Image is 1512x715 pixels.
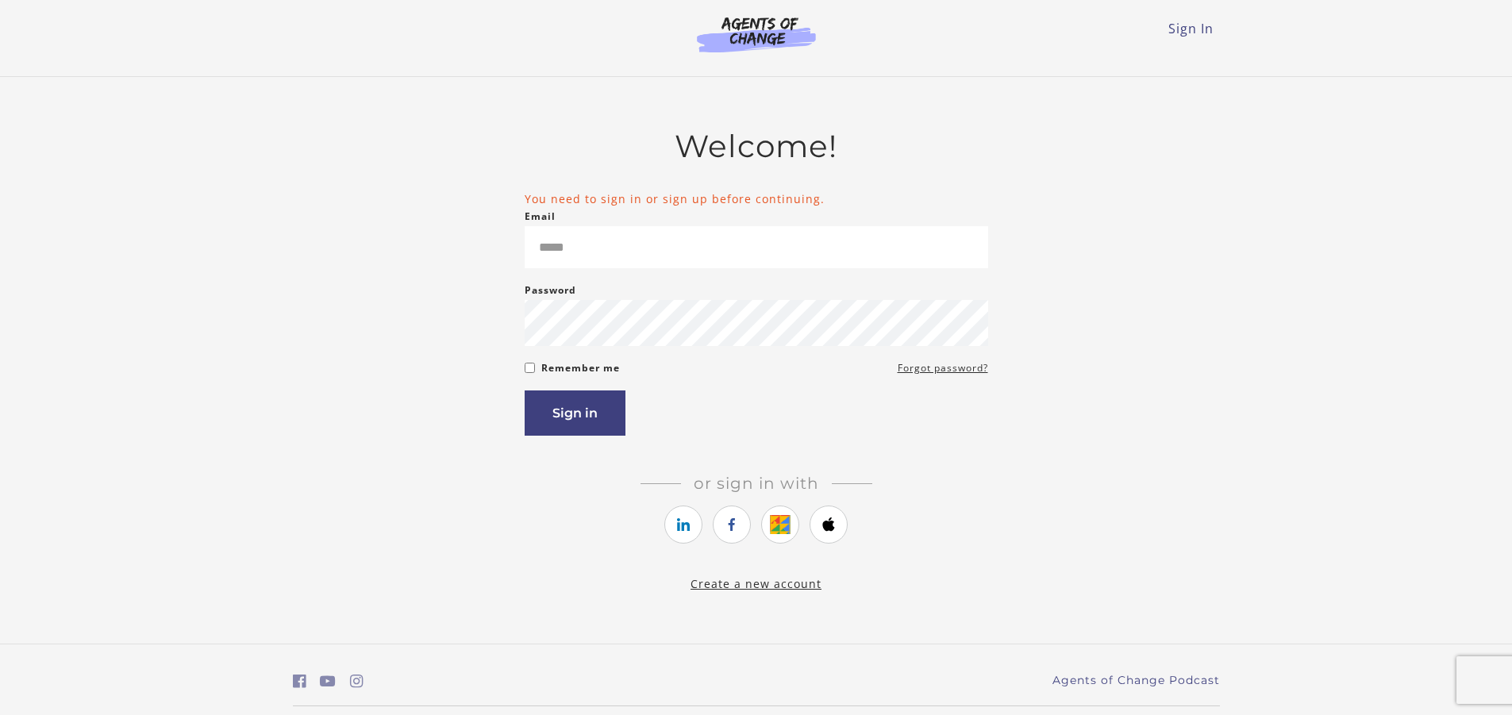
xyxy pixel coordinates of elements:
[713,505,751,544] a: https://courses.thinkific.com/users/auth/facebook?ss%5Breferral%5D=&ss%5Buser_return_to%5D=%2Facc...
[1052,672,1220,689] a: Agents of Change Podcast
[681,474,832,493] span: Or sign in with
[525,390,625,436] button: Sign in
[320,670,336,693] a: https://www.youtube.com/c/AgentsofChangeTestPrepbyMeaganMitchell (Open in a new window)
[525,281,576,300] label: Password
[293,670,306,693] a: https://www.facebook.com/groups/aswbtestprep (Open in a new window)
[761,505,799,544] a: https://courses.thinkific.com/users/auth/google?ss%5Breferral%5D=&ss%5Buser_return_to%5D=%2Faccou...
[541,359,620,378] label: Remember me
[525,207,556,226] label: Email
[350,674,364,689] i: https://www.instagram.com/agentsofchangeprep/ (Open in a new window)
[350,670,364,693] a: https://www.instagram.com/agentsofchangeprep/ (Open in a new window)
[320,674,336,689] i: https://www.youtube.com/c/AgentsofChangeTestPrepbyMeaganMitchell (Open in a new window)
[293,674,306,689] i: https://www.facebook.com/groups/aswbtestprep (Open in a new window)
[898,359,988,378] a: Forgot password?
[691,576,821,591] a: Create a new account
[1168,20,1214,37] a: Sign In
[525,190,988,207] li: You need to sign in or sign up before continuing.
[664,505,702,544] a: https://courses.thinkific.com/users/auth/linkedin?ss%5Breferral%5D=&ss%5Buser_return_to%5D=%2Facc...
[680,16,833,52] img: Agents of Change Logo
[525,128,988,165] h2: Welcome!
[810,505,848,544] a: https://courses.thinkific.com/users/auth/apple?ss%5Breferral%5D=&ss%5Buser_return_to%5D=%2Faccoun...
